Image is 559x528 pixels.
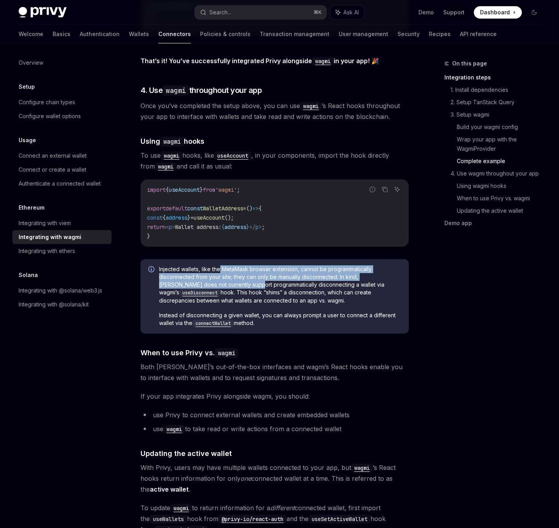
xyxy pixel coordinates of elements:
span: 4. Use throughout your app [141,85,262,96]
button: Report incorrect code [367,184,377,194]
div: Overview [19,58,43,67]
code: wagmi [163,85,189,96]
span: } [187,214,190,221]
code: useDisconnect [179,289,221,297]
a: Integrating with @solana/web3.js [12,284,111,298]
a: Demo app [444,217,547,229]
span: () [246,205,252,212]
a: Wrap your app with the WagmiProvider [457,133,547,155]
a: wagmi [312,57,334,65]
span: p [169,224,172,230]
div: Authenticate a connected wallet [19,179,101,188]
span: If your app integrates Privy alongside wagmi, you should: [141,391,409,402]
span: address [166,214,187,221]
span: Both [PERSON_NAME]’s out-of-the-box interfaces and wagmi’s React hooks enable you to interface wi... [141,361,409,383]
span: const [147,214,163,221]
span: ⌘ K [314,9,322,15]
span: > [259,224,262,230]
a: 2. Setup TanStack Query [451,96,547,108]
code: wagmi [170,504,192,513]
a: Connectors [158,25,191,43]
span: import [147,186,166,193]
li: use Privy to connect external wallets and create embedded wallets [141,409,409,420]
a: wagmi [300,102,322,110]
a: Integration steps [444,71,547,84]
a: Integrating with @solana/kit [12,298,111,311]
code: wagmi [351,464,373,472]
span: Injected wallets, like the MetaMask browser extension, cannot be programmatically disconnected fr... [159,265,401,304]
span: return [147,224,166,230]
a: Wallets [129,25,149,43]
a: API reference [460,25,497,43]
a: connectWallet [192,320,234,326]
div: Configure wallet options [19,112,81,121]
a: useAccount [214,151,251,159]
span: < [166,224,169,230]
a: Configure wallet options [12,109,111,123]
code: wagmi [161,151,182,160]
a: Integrating with wagmi [12,230,111,244]
strong: active wallet [150,485,189,493]
span: { [259,205,262,212]
button: Toggle dark mode [528,6,540,19]
div: Connect an external wallet [19,151,87,160]
span: To use hooks, like , in your components, import the hook directly from and call it as usual: [141,150,409,172]
button: Ask AI [392,184,402,194]
span: { [163,214,166,221]
em: one [240,475,251,482]
h5: Usage [19,136,36,145]
a: User management [339,25,388,43]
button: Copy the contents from the code block [380,184,390,194]
span: > [172,224,175,230]
div: Configure chain types [19,98,75,107]
a: Connect or create a wallet [12,163,111,177]
span: Wallet address: [175,224,221,230]
code: @privy-io/react-auth [218,515,286,523]
div: Integrating with ethers [19,246,75,256]
span: Ask AI [343,9,359,16]
span: { [221,224,225,230]
code: wagmi [160,137,184,146]
a: useDisconnect [179,289,221,296]
span: from [203,186,215,193]
a: Policies & controls [200,25,250,43]
button: Search...⌘K [195,5,327,19]
span: Once you’ve completed the setup above, you can use ’s React hooks throughout your app to interfac... [141,100,409,122]
button: Ask AI [330,5,364,19]
a: Dashboard [474,6,522,19]
span: When to use Privy vs. [141,347,238,358]
h5: Solana [19,270,38,280]
code: useWallets [150,515,187,523]
a: 3. Setup wagmi [451,108,547,121]
span: => [252,205,259,212]
span: Instead of disconnecting a given wallet, you can always prompt a user to connect a different wall... [159,311,401,327]
a: Recipes [429,25,451,43]
span: } [147,233,150,240]
a: Support [443,9,465,16]
span: (); [225,214,234,221]
a: Integrating with ethers [12,244,111,258]
em: different [270,504,295,512]
code: useAccount [214,151,251,160]
a: Using wagmi hooks [457,180,547,192]
a: @privy-io/react-auth [218,515,286,523]
a: Integrating with viem [12,216,111,230]
a: Build your wagmi config [457,121,547,133]
code: wagmi [155,162,177,171]
strong: That’s it! You’ve successfully integrated Privy alongside in your app! 🎉 [141,57,379,65]
a: wagmi [351,464,373,471]
a: Transaction management [260,25,329,43]
a: Configure chain types [12,95,111,109]
span: ; [262,224,265,230]
span: Dashboard [480,9,510,16]
a: Overview [12,56,111,70]
span: Using hooks [141,136,204,146]
span: { [166,186,169,193]
a: Basics [53,25,70,43]
span: Updating the active wallet [141,448,232,459]
span: } [200,186,203,193]
div: Integrating with wagmi [19,232,81,242]
a: wagmi [163,425,185,433]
